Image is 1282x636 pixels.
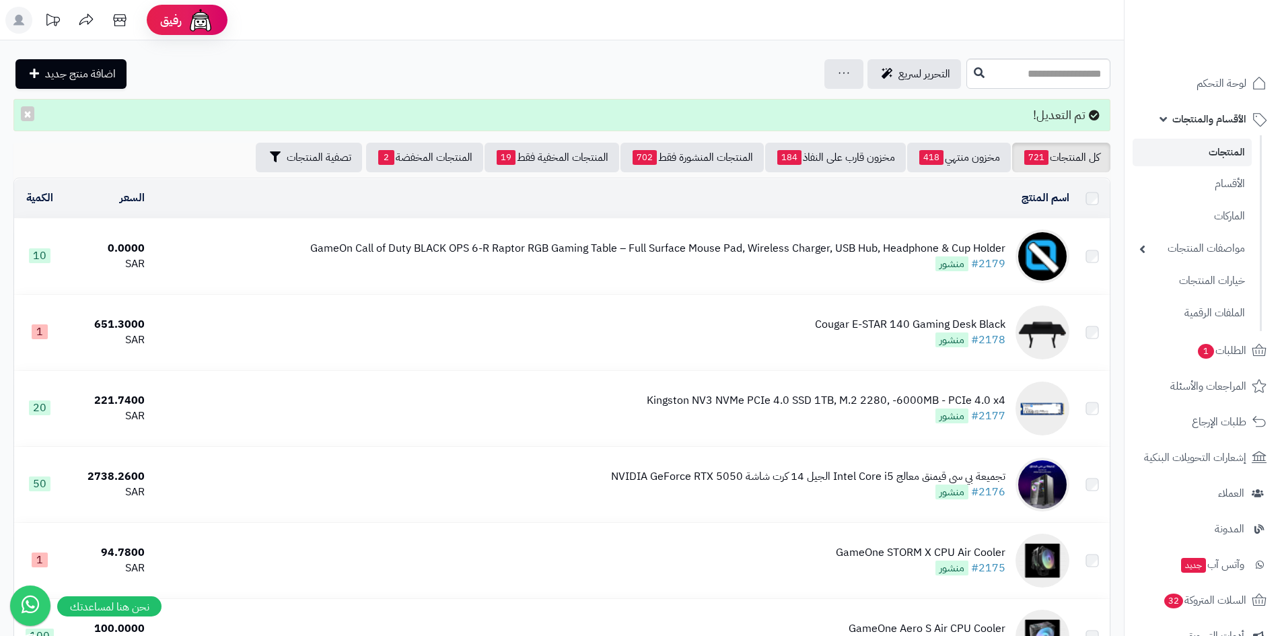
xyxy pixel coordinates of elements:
div: Kingston NV3 NVMe PCIe 4.0 SSD 1TB, M.2 2280, -6000MB - PCIe 4.0 x4 [647,393,1005,409]
div: 2738.2600 [71,469,145,485]
span: 1 [32,324,48,339]
a: الطلبات1 [1133,334,1274,367]
a: الأقسام [1133,170,1252,199]
a: لوحة التحكم [1133,67,1274,100]
span: اضافة منتج جديد [45,66,116,82]
span: العملاء [1218,484,1244,503]
span: منشور [935,409,968,423]
a: اسم المنتج [1022,190,1069,206]
div: تجميعة بي سي قيمنق معالج Intel Core i5 الجيل 14 كرت شاشة NVIDIA GeForce RTX 5050 [611,469,1005,485]
a: #2178 [971,332,1005,348]
span: منشور [935,332,968,347]
span: تصفية المنتجات [287,149,351,166]
div: 94.7800 [71,545,145,561]
span: منشور [935,485,968,499]
span: 19 [497,150,515,165]
button: × [21,106,34,121]
span: منشور [935,256,968,271]
a: المنتجات المخفية فقط19 [485,143,619,172]
a: تحديثات المنصة [36,7,69,37]
button: تصفية المنتجات [256,143,362,172]
img: logo-2.png [1190,10,1269,38]
a: المنتجات المنشورة فقط702 [620,143,764,172]
span: رفيق [160,12,182,28]
a: السلات المتروكة32 [1133,584,1274,616]
span: المدونة [1215,520,1244,538]
a: #2179 [971,256,1005,272]
a: الماركات [1133,202,1252,231]
span: 702 [633,150,657,165]
span: المراجعات والأسئلة [1170,377,1246,396]
div: SAR [71,485,145,500]
a: المراجعات والأسئلة [1133,370,1274,402]
a: طلبات الإرجاع [1133,406,1274,438]
a: #2177 [971,408,1005,424]
div: 651.3000 [71,317,145,332]
span: 1 [1197,343,1215,359]
span: وآتس آب [1180,555,1244,574]
div: SAR [71,409,145,424]
div: SAR [71,332,145,348]
span: السلات المتروكة [1163,591,1246,610]
span: التحرير لسريع [898,66,950,82]
a: العملاء [1133,477,1274,509]
span: 1 [32,553,48,567]
a: التحرير لسريع [867,59,961,89]
a: الكمية [26,190,53,206]
div: GameOn Call of Duty BLACK OPS 6-R Raptor RGB Gaming Table – Full Surface Mouse Pad, Wireless Char... [310,241,1005,256]
a: كل المنتجات721 [1012,143,1110,172]
img: GameOn Call of Duty BLACK OPS 6-R Raptor RGB Gaming Table – Full Surface Mouse Pad, Wireless Char... [1016,229,1069,283]
span: 721 [1024,150,1048,165]
div: 0.0000 [71,241,145,256]
a: المنتجات المخفضة2 [366,143,483,172]
a: وآتس آبجديد [1133,549,1274,581]
img: Cougar E-STAR 140 Gaming Desk Black [1016,306,1069,359]
img: GameOne STORM X CPU Air Cooler [1016,534,1069,588]
a: مواصفات المنتجات [1133,234,1252,263]
a: #2176 [971,484,1005,500]
span: إشعارات التحويلات البنكية [1144,448,1246,467]
span: جديد [1181,558,1206,573]
span: طلبات الإرجاع [1192,413,1246,431]
div: SAR [71,256,145,272]
div: GameOne STORM X CPU Air Cooler [836,545,1005,561]
span: 2 [378,150,394,165]
a: #2175 [971,560,1005,576]
span: منشور [935,561,968,575]
span: 50 [29,476,50,491]
span: الأقسام والمنتجات [1172,110,1246,129]
a: إشعارات التحويلات البنكية [1133,441,1274,474]
a: السعر [120,190,145,206]
span: 10 [29,248,50,263]
span: الطلبات [1197,341,1246,360]
span: 184 [777,150,802,165]
span: 418 [919,150,943,165]
img: Kingston NV3 NVMe PCIe 4.0 SSD 1TB, M.2 2280, -6000MB - PCIe 4.0 x4 [1016,382,1069,435]
span: 32 [1164,593,1184,609]
div: تم التعديل! [13,99,1110,131]
span: 20 [29,400,50,415]
a: مخزون قارب على النفاذ184 [765,143,906,172]
a: اضافة منتج جديد [15,59,127,89]
a: المنتجات [1133,139,1252,166]
img: تجميعة بي سي قيمنق معالج Intel Core i5 الجيل 14 كرت شاشة NVIDIA GeForce RTX 5050 [1016,458,1069,511]
a: مخزون منتهي418 [907,143,1011,172]
a: خيارات المنتجات [1133,267,1252,295]
a: الملفات الرقمية [1133,299,1252,328]
span: لوحة التحكم [1197,74,1246,93]
a: المدونة [1133,513,1274,545]
div: Cougar E-STAR 140 Gaming Desk Black [815,317,1005,332]
div: 221.7400 [71,393,145,409]
div: SAR [71,561,145,576]
img: ai-face.png [187,7,214,34]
